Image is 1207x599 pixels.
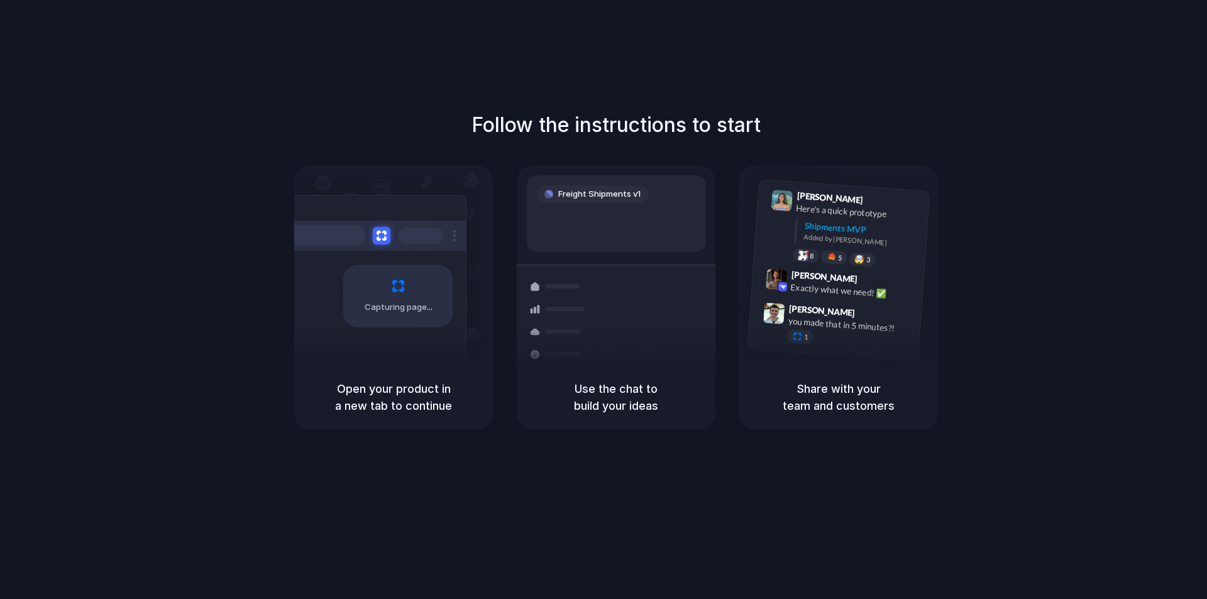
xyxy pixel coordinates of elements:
div: Here's a quick prototype [796,202,922,223]
h5: Use the chat to build your ideas [532,380,700,414]
span: Capturing page [365,301,434,314]
span: 3 [866,256,871,263]
span: 9:41 AM [867,194,893,209]
span: [PERSON_NAME] [796,189,863,207]
span: 9:47 AM [859,307,885,322]
h5: Share with your team and customers [754,380,923,414]
span: [PERSON_NAME] [791,268,857,286]
span: [PERSON_NAME] [789,301,856,319]
div: Added by [PERSON_NAME] [803,232,919,250]
span: 1 [804,334,808,341]
div: Shipments MVP [804,219,920,240]
h5: Open your product in a new tab to continue [309,380,478,414]
span: 9:42 AM [861,273,887,289]
span: Freight Shipments v1 [558,188,641,201]
div: Exactly what we need! ✅ [790,280,916,302]
div: 🤯 [854,255,865,264]
h1: Follow the instructions to start [471,110,761,140]
div: you made that in 5 minutes?! [788,314,913,336]
span: 8 [810,252,814,259]
span: 5 [838,255,842,261]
